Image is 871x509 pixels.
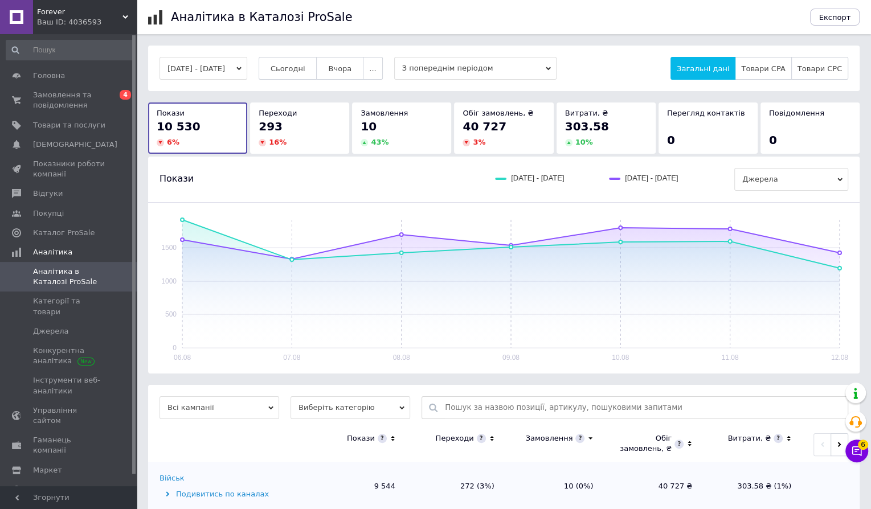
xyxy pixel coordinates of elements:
[160,173,194,185] span: Покази
[393,354,410,362] text: 08.08
[269,138,287,146] span: 16 %
[173,344,177,352] text: 0
[727,433,771,444] div: Витрати, ₴
[33,228,95,238] span: Каталог ProSale
[157,109,185,117] span: Покази
[259,57,317,80] button: Сьогодні
[677,64,729,73] span: Загальні дані
[735,57,791,80] button: Товари CPA
[810,9,860,26] button: Експорт
[33,326,68,336] span: Джерела
[819,13,851,22] span: Експорт
[734,168,848,191] span: Джерела
[845,440,868,462] button: Чат з покупцем6
[171,10,352,24] h1: Аналітика в Каталозі ProSale
[667,133,675,147] span: 0
[363,57,382,80] button: ...
[33,485,91,495] span: Налаштування
[612,354,629,362] text: 10.08
[361,120,377,133] span: 10
[33,247,72,257] span: Аналітика
[33,435,105,455] span: Гаманець компанії
[33,375,105,396] span: Інструменти веб-аналітики
[741,64,785,73] span: Товари CPA
[575,138,593,146] span: 10 %
[160,57,247,80] button: [DATE] - [DATE]
[667,109,745,117] span: Перегляд контактів
[463,120,506,133] span: 40 727
[33,465,62,475] span: Маркет
[33,120,105,130] span: Товари та послуги
[37,7,122,17] span: Forever
[435,433,473,444] div: Переходи
[445,397,842,418] input: Пошук за назвою позиції, артикулу, пошуковими запитами
[37,17,137,27] div: Ваш ID: 4036593
[120,90,131,100] span: 4
[33,266,105,287] span: Аналітика в Каталозі ProSale
[33,188,63,199] span: Відгуки
[316,57,363,80] button: Вчора
[160,489,305,499] div: Подивитись по каналах
[502,354,520,362] text: 09.08
[33,296,105,317] span: Категорії та товари
[161,277,177,285] text: 1000
[858,440,868,450] span: 6
[271,64,305,73] span: Сьогодні
[526,433,573,444] div: Замовлення
[371,138,389,146] span: 43 %
[33,139,117,150] span: [DEMOGRAPHIC_DATA]
[33,159,105,179] span: Показники роботи компанії
[6,40,134,60] input: Пошук
[259,120,283,133] span: 293
[33,405,105,426] span: Управління сайтом
[463,109,533,117] span: Обіг замовлень, ₴
[33,90,105,110] span: Замовлення та повідомлення
[165,310,177,318] text: 500
[33,346,105,366] span: Конкурентна аналітика
[174,354,191,362] text: 06.08
[291,396,410,419] span: Виберіть категорію
[769,109,824,117] span: Повідомлення
[283,354,300,362] text: 07.08
[33,71,65,81] span: Головна
[798,64,842,73] span: Товари CPC
[565,109,608,117] span: Витрати, ₴
[33,208,64,219] span: Покупці
[157,120,201,133] span: 10 530
[831,354,848,362] text: 12.08
[161,244,177,252] text: 1500
[769,133,777,147] span: 0
[361,109,408,117] span: Замовлення
[721,354,738,362] text: 11.08
[328,64,351,73] span: Вчора
[160,396,279,419] span: Всі кампанії
[347,433,375,444] div: Покази
[670,57,735,80] button: Загальні дані
[473,138,485,146] span: 3 %
[394,57,557,80] span: З попереднім періодом
[167,138,179,146] span: 6 %
[259,109,297,117] span: Переходи
[369,64,376,73] span: ...
[791,57,848,80] button: Товари CPC
[616,433,672,454] div: Обіг замовлень, ₴
[565,120,609,133] span: 303.58
[160,473,185,483] div: Військ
